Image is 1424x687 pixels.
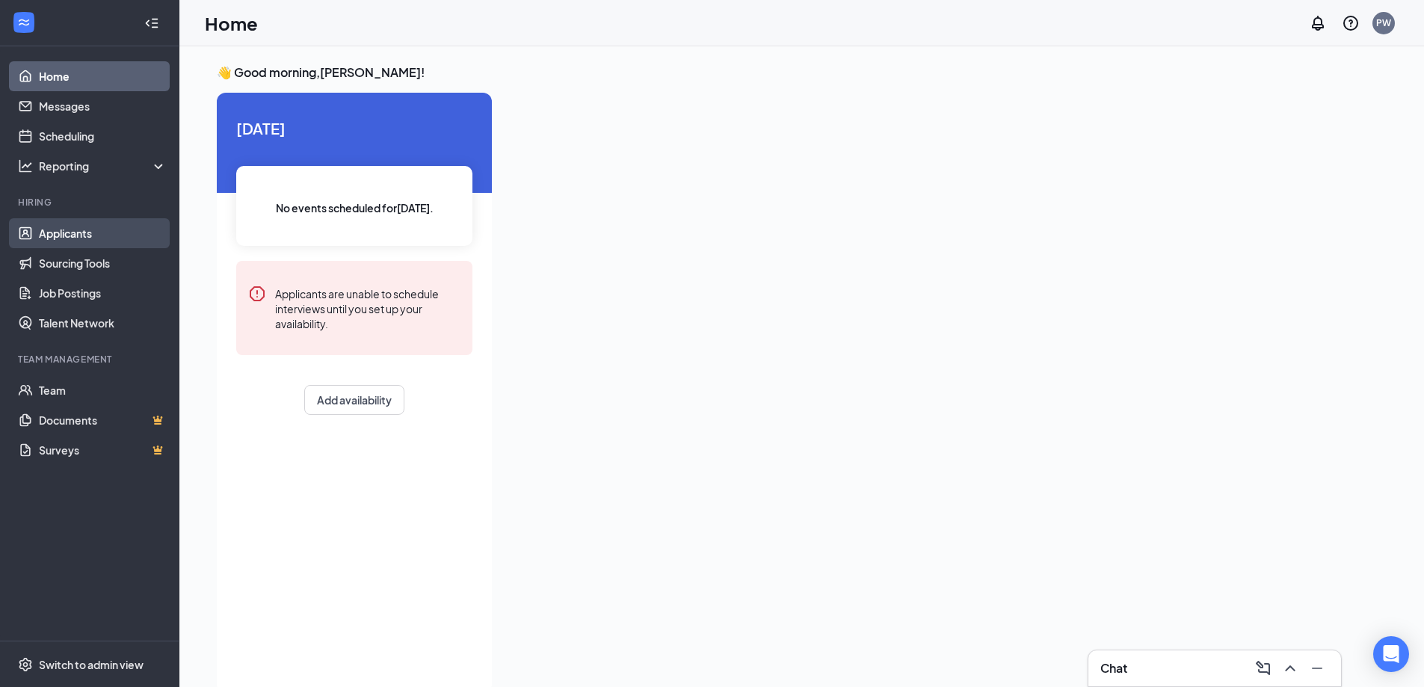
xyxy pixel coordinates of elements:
a: Job Postings [39,278,167,308]
div: Reporting [39,158,167,173]
svg: WorkstreamLogo [16,15,31,30]
h3: 👋 Good morning, [PERSON_NAME] ! [217,64,1341,81]
div: PW [1376,16,1391,29]
svg: QuestionInfo [1342,14,1360,32]
a: Sourcing Tools [39,248,167,278]
svg: Minimize [1308,659,1326,677]
button: Add availability [304,385,404,415]
svg: ComposeMessage [1254,659,1272,677]
a: DocumentsCrown [39,405,167,435]
a: Home [39,61,167,91]
a: Talent Network [39,308,167,338]
h3: Chat [1100,660,1127,677]
a: Messages [39,91,167,121]
span: No events scheduled for [DATE] . [276,200,434,216]
a: SurveysCrown [39,435,167,465]
div: Switch to admin view [39,657,144,672]
a: Applicants [39,218,167,248]
svg: Analysis [18,158,33,173]
svg: Notifications [1309,14,1327,32]
svg: ChevronUp [1281,659,1299,677]
div: Hiring [18,196,164,209]
button: ComposeMessage [1251,656,1275,680]
div: Open Intercom Messenger [1373,636,1409,672]
button: Minimize [1305,656,1329,680]
svg: Settings [18,657,33,672]
button: ChevronUp [1278,656,1302,680]
span: [DATE] [236,117,472,140]
div: Team Management [18,353,164,366]
svg: Collapse [144,16,159,31]
a: Scheduling [39,121,167,151]
h1: Home [205,10,258,36]
svg: Error [248,285,266,303]
div: Applicants are unable to schedule interviews until you set up your availability. [275,285,460,331]
a: Team [39,375,167,405]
